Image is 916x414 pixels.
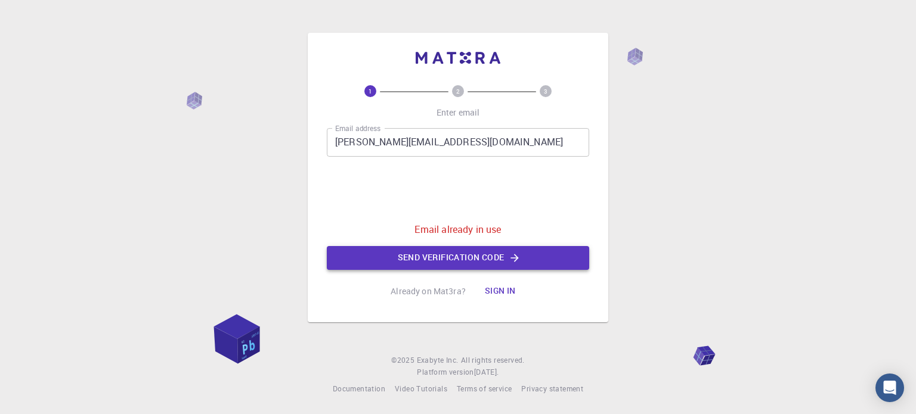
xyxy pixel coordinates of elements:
[391,354,416,366] span: © 2025
[461,354,525,366] span: All rights reserved.
[475,279,525,303] button: Sign in
[333,384,385,393] span: Documentation
[521,384,583,393] span: Privacy statement
[367,166,549,213] iframe: reCAPTCHA
[417,355,459,365] span: Exabyte Inc.
[327,246,589,270] button: Send verification code
[391,285,466,297] p: Already on Mat3ra?
[417,354,459,366] a: Exabyte Inc.
[457,383,512,395] a: Terms of service
[395,383,447,395] a: Video Tutorials
[474,366,499,378] a: [DATE].
[417,366,474,378] span: Platform version
[335,123,380,133] label: Email address
[521,383,583,395] a: Privacy statement
[875,373,904,402] div: Open Intercom Messenger
[544,87,547,95] text: 3
[437,107,480,119] p: Enter email
[474,367,499,376] span: [DATE] .
[456,87,460,95] text: 2
[395,384,447,393] span: Video Tutorials
[369,87,372,95] text: 1
[457,384,512,393] span: Terms of service
[414,222,501,236] p: Email already in use
[333,383,385,395] a: Documentation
